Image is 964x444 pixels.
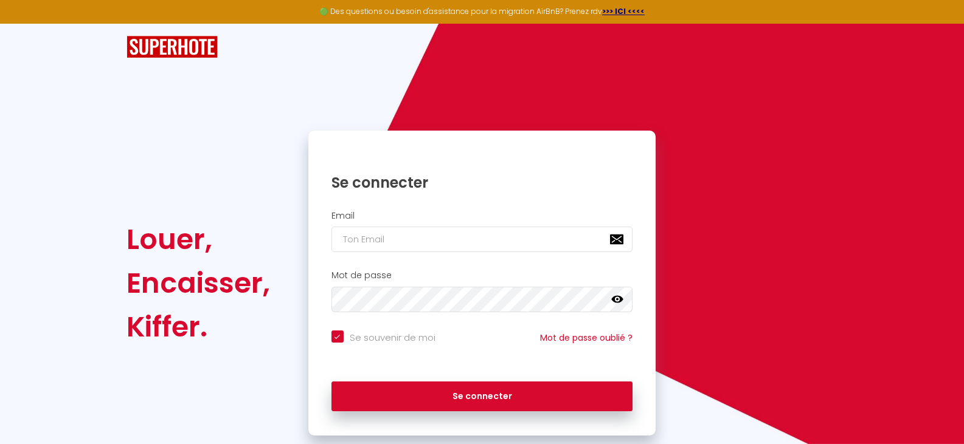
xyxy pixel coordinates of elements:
[331,173,633,192] h1: Se connecter
[331,270,633,281] h2: Mot de passe
[331,381,633,412] button: Se connecter
[331,227,633,252] input: Ton Email
[127,36,218,58] img: SuperHote logo
[602,6,645,16] a: >>> ICI <<<<
[331,211,633,221] h2: Email
[540,332,633,344] a: Mot de passe oublié ?
[127,261,270,305] div: Encaisser,
[127,305,270,349] div: Kiffer.
[127,217,270,261] div: Louer,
